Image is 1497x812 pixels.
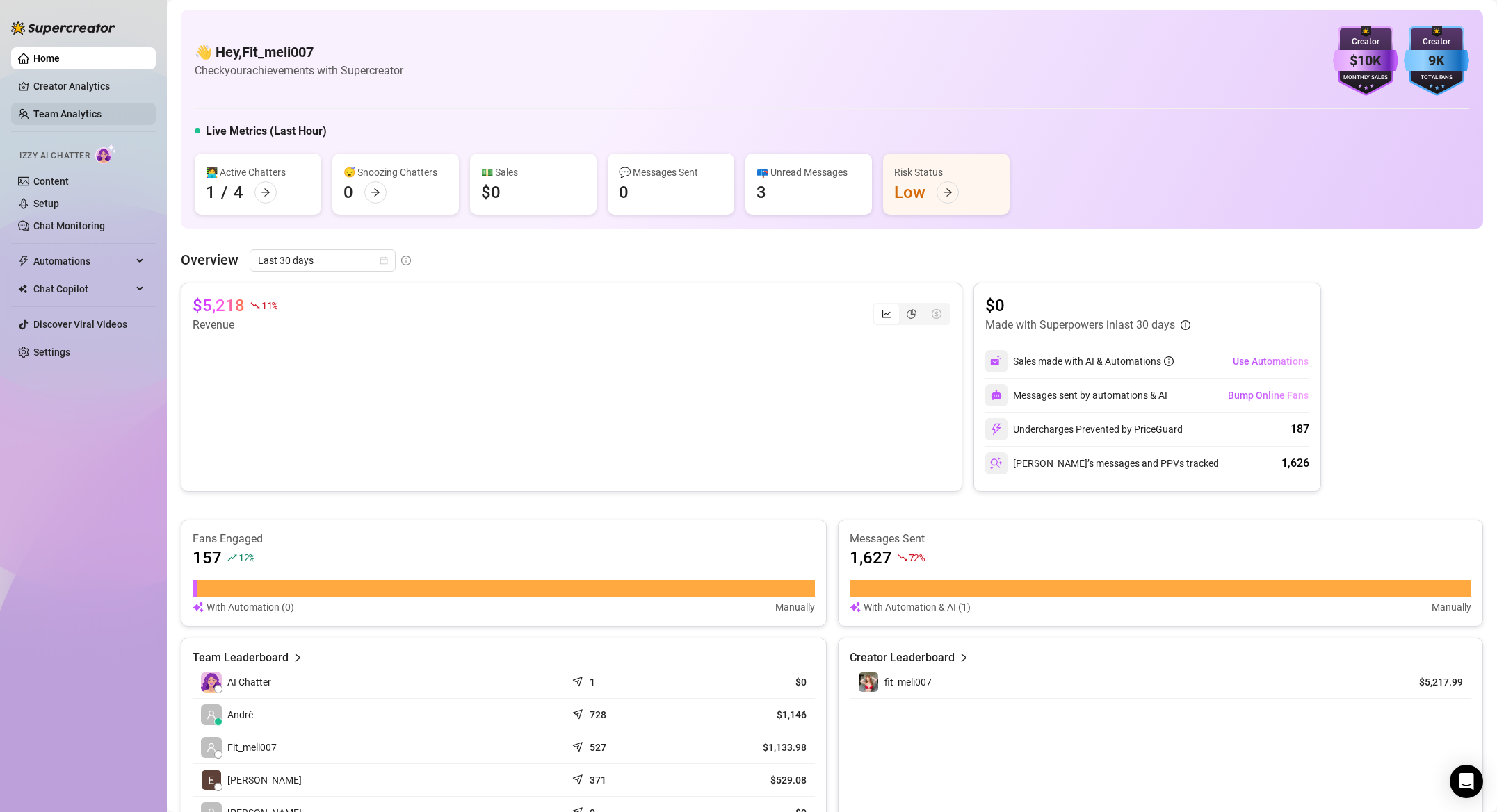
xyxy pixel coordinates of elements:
[1450,765,1483,798] div: Open Intercom Messenger
[258,250,387,271] span: Last 30 days
[371,188,380,197] span: arrow-right
[699,675,807,689] article: $0
[882,309,891,319] span: line-chart
[850,649,955,666] article: Creator Leaderboard
[909,551,925,564] span: 72 %
[572,738,586,752] span: send
[401,256,411,265] span: info-circle
[873,303,950,325] div: segmented control
[850,547,892,569] article: 1,627
[227,772,302,788] span: [PERSON_NAME]
[985,418,1183,440] div: Undercharges Prevented by PriceGuard
[572,673,586,687] span: send
[33,250,132,272] span: Automations
[1013,354,1174,369] div: Sales made with AI & Automations
[864,599,971,615] article: With Automation & AI (1)
[18,256,29,267] span: thunderbolt
[33,176,69,187] a: Content
[238,551,254,564] span: 12 %
[1404,74,1469,83] div: Total Fans
[990,457,1003,470] img: svg%3e
[775,599,815,615] article: Manually
[932,309,941,319] span: dollar-circle
[1290,421,1309,438] div: 187
[1164,356,1174,366] span: info-circle
[985,317,1175,333] article: Made with Superpowers in last 30 days
[193,547,222,569] article: 157
[1404,35,1469,49] div: Creator
[1333,26,1398,96] img: purple-badge-B9DA21FR.svg
[590,773,606,787] article: 371
[859,672,878,692] img: fit_meli007
[206,165,310,180] div: 👩‍💻 Active Chatters
[11,21,115,35] img: logo-BBDzfeDw.svg
[19,149,90,163] span: Izzy AI Chatter
[250,301,260,310] span: fall
[33,108,102,119] a: Team Analytics
[193,295,245,317] article: $5,218
[202,770,221,790] img: Emeka
[572,771,586,785] span: send
[227,707,253,722] span: Andrè
[293,649,302,666] span: right
[227,674,271,690] span: AI Chatter
[572,706,586,720] span: send
[590,708,606,722] article: 728
[181,249,238,270] article: Overview
[990,423,1003,436] img: svg%3e
[1432,599,1471,615] article: Manually
[1404,50,1469,72] div: 9K
[1400,675,1463,689] article: $5,217.99
[18,284,27,294] img: Chat Copilot
[33,278,132,300] span: Chat Copilot
[481,165,585,180] div: 💵 Sales
[33,220,105,231] a: Chat Monitoring
[907,309,916,319] span: pie-chart
[33,319,127,330] a: Discover Viral Videos
[33,75,145,97] a: Creator Analytics
[699,740,807,754] article: $1,133.98
[991,390,1002,401] img: svg%3e
[1333,35,1398,49] div: Creator
[850,531,1472,547] article: Messages Sent
[898,553,907,563] span: fall
[1333,50,1398,72] div: $10K
[95,144,117,164] img: AI Chatter
[261,188,270,197] span: arrow-right
[207,599,294,615] article: With Automation (0)
[1232,350,1309,372] button: Use Automations
[33,53,60,64] a: Home
[1281,455,1309,472] div: 1,626
[206,123,327,140] h5: Live Metrics (Last Hour)
[1333,74,1398,83] div: Monthly Sales
[206,181,216,204] div: 1
[261,299,277,312] span: 11 %
[195,62,403,79] article: Check your achievements with Supercreator
[699,773,807,787] article: $529.08
[1228,390,1309,401] span: Bump Online Fans
[590,740,606,754] article: 527
[195,42,403,62] h4: 👋 Hey, Fit_meli007
[207,710,216,720] span: user
[756,165,861,180] div: 📪 Unread Messages
[1227,384,1309,406] button: Bump Online Fans
[193,599,204,615] img: svg%3e
[959,649,969,666] span: right
[619,165,723,180] div: 💬 Messages Sent
[894,165,998,180] div: Risk Status
[193,649,289,666] article: Team Leaderboard
[380,256,388,265] span: calendar
[699,708,807,722] article: $1,146
[590,675,595,689] article: 1
[193,531,815,547] article: Fans Engaged
[343,165,448,180] div: 😴 Snoozing Chatters
[481,181,501,204] div: $0
[985,452,1219,474] div: [PERSON_NAME]’s messages and PPVs tracked
[227,740,277,755] span: Fit_meli007
[193,317,277,333] article: Revenue
[990,355,1003,367] img: svg%3e
[619,181,629,204] div: 0
[343,181,353,204] div: 0
[1181,320,1190,330] span: info-circle
[33,198,59,209] a: Setup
